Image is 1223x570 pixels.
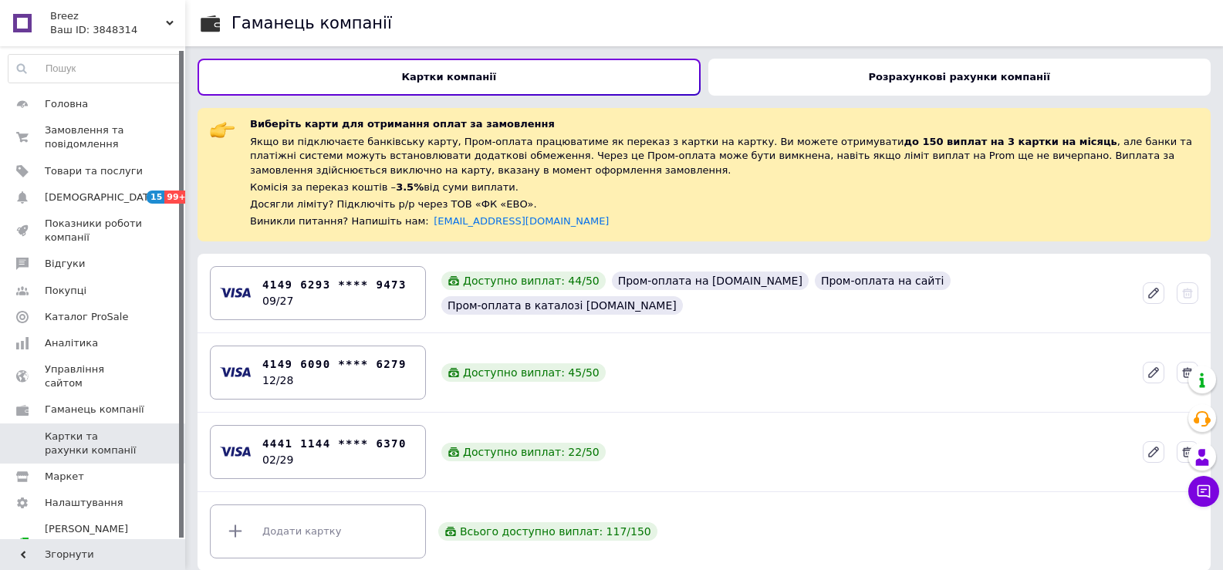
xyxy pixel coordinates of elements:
img: :point_right: [210,117,235,142]
span: Маркет [45,470,84,484]
span: Аналітика [45,336,98,350]
span: Товари та послуги [45,164,143,178]
span: Покупці [45,284,86,298]
span: 99+ [164,191,190,204]
div: Ваш ID: 3848314 [50,23,185,37]
span: Breez [50,9,166,23]
div: Пром-оплата на сайті [815,272,951,290]
div: Виникли питання? Напишіть нам: [250,214,1198,228]
span: [DEMOGRAPHIC_DATA] [45,191,159,204]
span: [PERSON_NAME] та рахунки [45,522,143,565]
span: Показники роботи компанії [45,217,143,245]
time: 09/27 [262,295,293,307]
span: Гаманець компанії [45,403,144,417]
b: Розрахункові рахунки компанії [869,71,1050,83]
span: Каталог ProSale [45,310,128,324]
div: Пром-оплата на [DOMAIN_NAME] [612,272,809,290]
div: Всього доступно виплат: 117 / 150 [438,522,657,541]
span: Управління сайтом [45,363,143,390]
span: Виберіть карти для отримання оплат за замовлення [250,118,555,130]
span: до 150 виплат на 3 картки на місяць [904,136,1117,147]
div: Якщо ви підключаєте банківську карту, Пром-оплата працюватиме як переказ з картки на картку. Ви м... [250,135,1198,177]
button: Чат з покупцем [1188,476,1219,507]
div: Доступно виплат: 44 / 50 [441,272,606,290]
span: 3.5% [396,181,424,193]
b: Картки компанії [401,71,496,83]
span: Відгуки [45,257,85,271]
span: 15 [147,191,164,204]
div: Додати картку [220,508,416,555]
input: Пошук [8,55,181,83]
div: Комісія за переказ коштів – від суми виплати. [250,180,1198,195]
time: 02/29 [262,454,293,466]
div: Доступно виплат: 45 / 50 [441,363,606,382]
span: Головна [45,97,88,111]
div: Доступно виплат: 22 / 50 [441,443,606,461]
span: Замовлення та повідомлення [45,123,143,151]
div: Досягли ліміту? Підключіть р/р через ТОВ «ФК «ЕВО». [250,197,1198,211]
span: Картки та рахунки компанії [45,430,143,457]
span: Налаштування [45,496,123,510]
div: Пром-оплата в каталозі [DOMAIN_NAME] [441,296,683,315]
time: 12/28 [262,374,293,386]
div: Гаманець компанії [231,15,392,32]
a: [EMAIL_ADDRESS][DOMAIN_NAME] [434,215,609,227]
